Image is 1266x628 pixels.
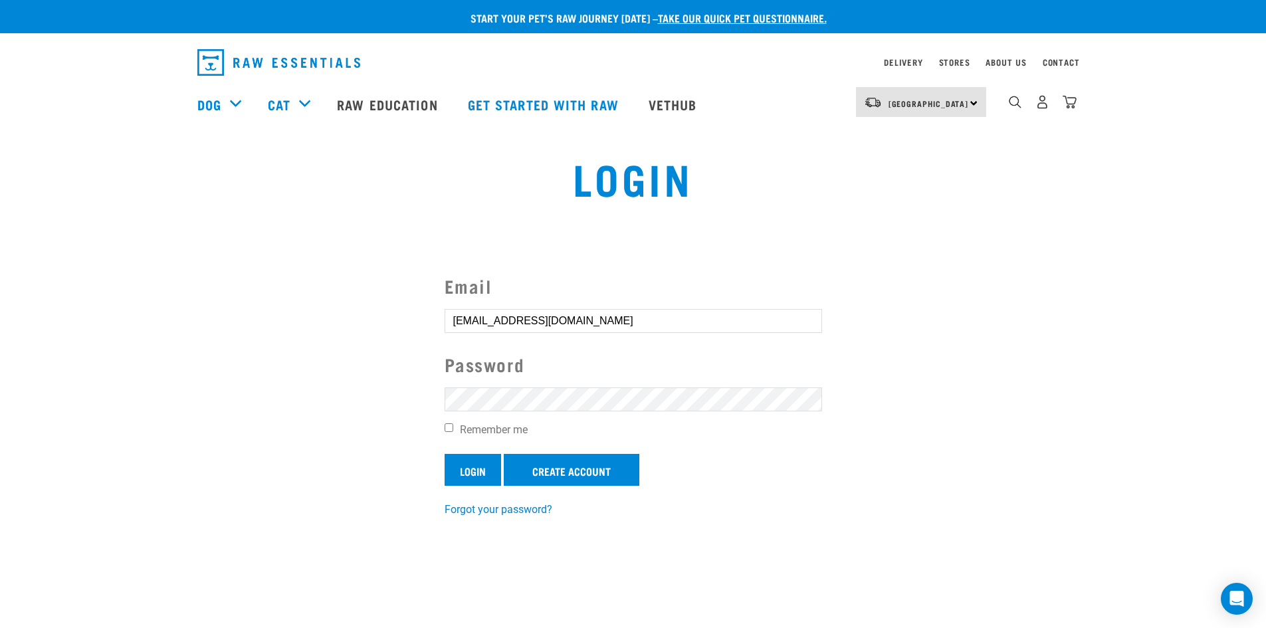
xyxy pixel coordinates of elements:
input: Remember me [445,423,453,432]
a: take our quick pet questionnaire. [658,15,827,21]
a: Raw Education [324,78,454,131]
a: Vethub [635,78,714,131]
input: Login [445,454,501,486]
a: Cat [268,94,290,114]
a: Forgot your password? [445,503,552,516]
img: van-moving.png [864,96,882,108]
img: user.png [1035,95,1049,109]
label: Remember me [445,422,822,438]
div: Open Intercom Messenger [1221,583,1253,615]
a: Create Account [504,454,639,486]
h1: Login [235,154,1031,201]
img: home-icon-1@2x.png [1009,96,1021,108]
nav: dropdown navigation [187,44,1080,81]
a: Dog [197,94,221,114]
img: Raw Essentials Logo [197,49,360,76]
label: Password [445,351,822,378]
a: Contact [1043,60,1080,64]
span: [GEOGRAPHIC_DATA] [889,101,969,106]
a: Delivery [884,60,922,64]
label: Email [445,272,822,300]
a: Stores [939,60,970,64]
img: home-icon@2x.png [1063,95,1077,109]
a: Get started with Raw [455,78,635,131]
a: About Us [986,60,1026,64]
